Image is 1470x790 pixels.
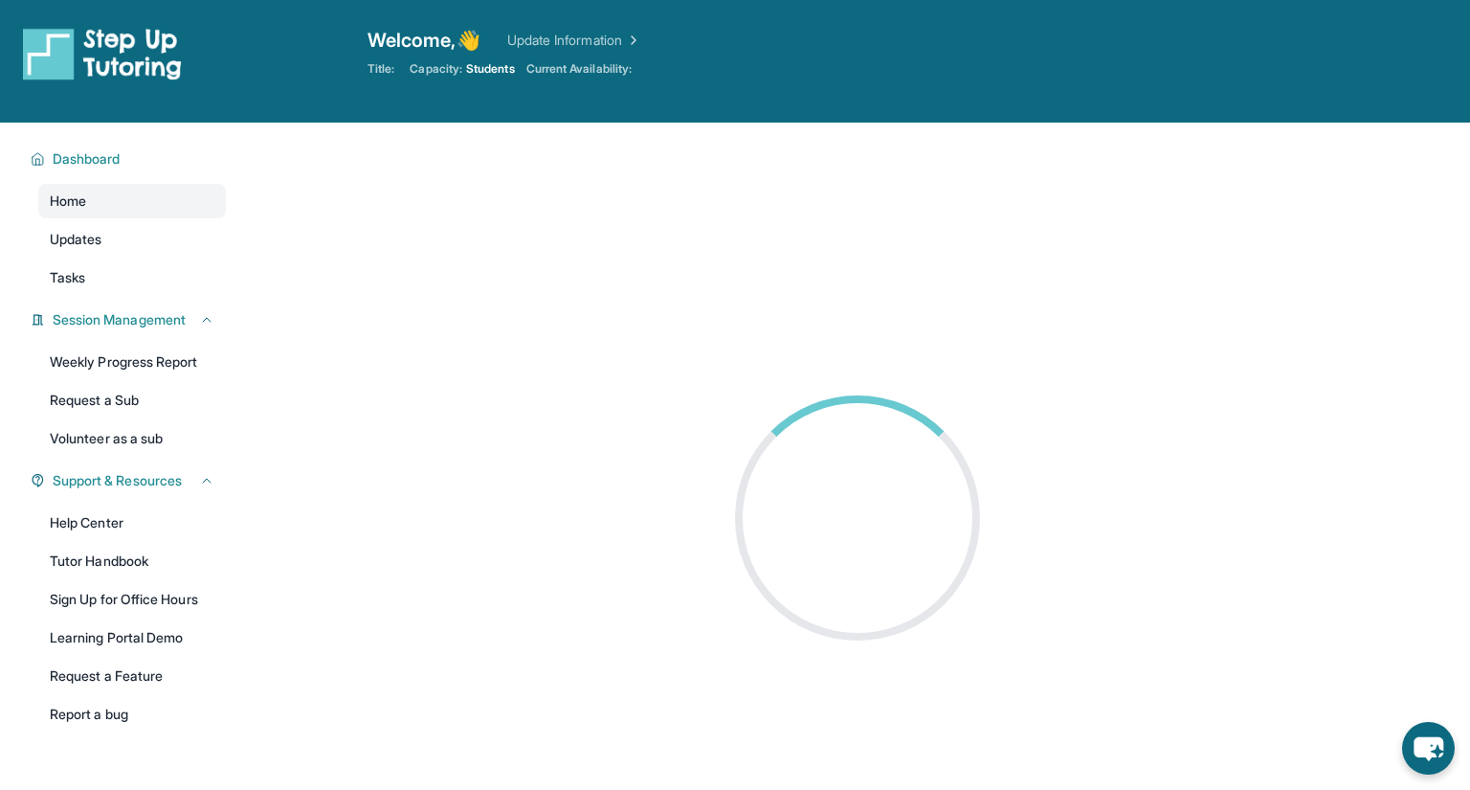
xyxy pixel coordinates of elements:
[53,471,182,490] span: Support & Resources
[466,61,515,77] span: Students
[38,421,226,456] a: Volunteer as a sub
[38,659,226,693] a: Request a Feature
[50,268,85,287] span: Tasks
[38,697,226,732] a: Report a bug
[50,192,86,211] span: Home
[367,61,394,77] span: Title:
[38,621,226,655] a: Learning Portal Demo
[38,260,226,295] a: Tasks
[367,27,480,54] span: Welcome, 👋
[38,582,226,617] a: Sign Up for Office Hours
[38,222,226,257] a: Updates
[410,61,462,77] span: Capacity:
[1402,722,1455,775] button: chat-button
[38,506,226,540] a: Help Center
[50,230,102,249] span: Updates
[507,31,641,50] a: Update Information
[38,184,226,218] a: Home
[45,310,214,329] button: Session Management
[38,544,226,578] a: Tutor Handbook
[526,61,632,77] span: Current Availability:
[38,345,226,379] a: Weekly Progress Report
[23,27,182,80] img: logo
[622,31,641,50] img: Chevron Right
[45,149,214,169] button: Dashboard
[53,310,186,329] span: Session Management
[45,471,214,490] button: Support & Resources
[38,383,226,418] a: Request a Sub
[53,149,121,169] span: Dashboard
